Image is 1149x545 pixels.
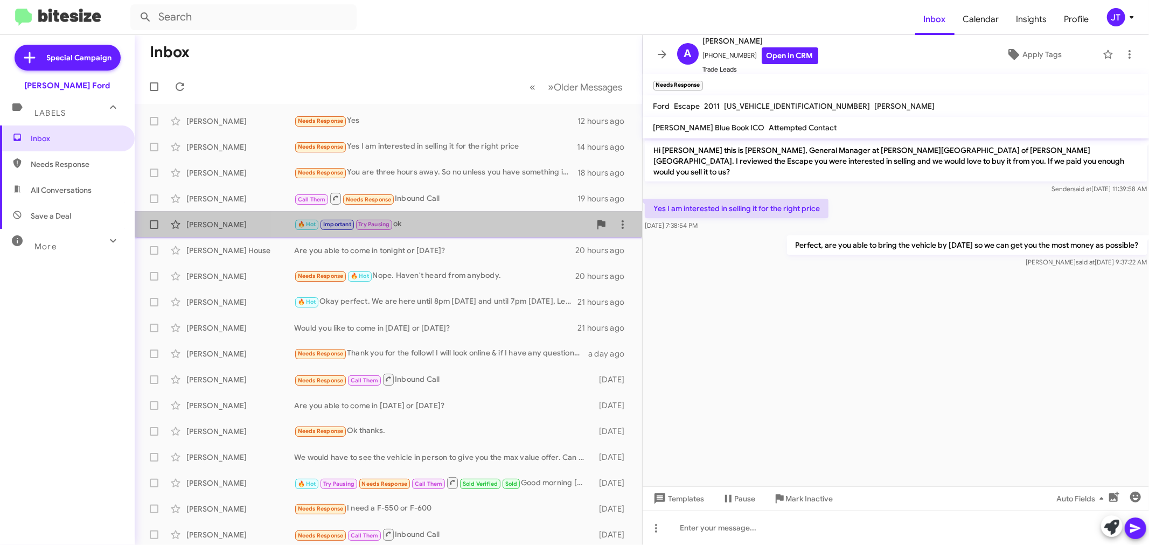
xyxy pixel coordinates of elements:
[577,116,633,127] div: 12 hours ago
[298,272,344,280] span: Needs Response
[31,185,92,195] span: All Conversations
[298,169,344,176] span: Needs Response
[463,480,498,487] span: Sold Verified
[524,76,542,98] button: Previous
[705,101,720,111] span: 2011
[674,101,700,111] span: Escape
[505,480,518,487] span: Sold
[591,426,633,437] div: [DATE]
[294,347,588,360] div: Thank you for the follow! I will look online & if I have any questions I'll call you.
[186,452,294,463] div: [PERSON_NAME]
[346,196,392,203] span: Needs Response
[1056,4,1098,35] a: Profile
[1107,8,1125,26] div: JT
[186,193,294,204] div: [PERSON_NAME]
[725,101,871,111] span: [US_VEHICLE_IDENTIFICATION_NUMBER]
[591,478,633,488] div: [DATE]
[653,101,670,111] span: Ford
[186,374,294,385] div: [PERSON_NAME]
[575,271,633,282] div: 20 hours ago
[298,428,344,435] span: Needs Response
[34,242,57,251] span: More
[294,270,575,282] div: Nope. Haven't heard from anybody.
[530,80,536,94] span: «
[645,141,1147,181] p: Hi [PERSON_NAME] this is [PERSON_NAME], General Manager at [PERSON_NAME][GEOGRAPHIC_DATA] of [PER...
[186,167,294,178] div: [PERSON_NAME]
[703,47,818,64] span: [PHONE_NUMBER]
[150,44,190,61] h1: Inbox
[645,221,698,229] span: [DATE] 7:38:54 PM
[554,81,623,93] span: Older Messages
[1076,258,1095,266] span: said at
[298,480,316,487] span: 🔥 Hot
[323,221,351,228] span: Important
[298,117,344,124] span: Needs Response
[186,245,294,256] div: [PERSON_NAME] House
[591,374,633,385] div: [DATE]
[294,373,591,386] div: Inbound Call
[415,480,443,487] span: Call Them
[294,400,591,411] div: Are you able to come in [DATE] or [DATE]?
[651,489,705,508] span: Templates
[31,159,122,170] span: Needs Response
[762,47,818,64] a: Open in CRM
[294,245,575,256] div: Are you able to come in tonight or [DATE]?
[735,489,756,508] span: Pause
[186,219,294,230] div: [PERSON_NAME]
[575,245,633,256] div: 20 hours ago
[703,34,818,47] span: [PERSON_NAME]
[186,426,294,437] div: [PERSON_NAME]
[351,532,379,539] span: Call Them
[294,476,591,490] div: Good morning [PERSON_NAME]. I'm checking in to determine the status of the check for my vehicle? ...
[298,196,326,203] span: Call Them
[294,296,577,308] div: Okay perfect. We are here until 8pm [DATE] and until 7pm [DATE], Let me know what day works best ...
[34,108,66,118] span: Labels
[591,529,633,540] div: [DATE]
[294,452,591,463] div: We would have to see the vehicle in person to give you the max value offer. Can you come in [DATE...
[15,45,121,71] a: Special Campaign
[786,489,833,508] span: Mark Inactive
[294,115,577,127] div: Yes
[577,193,633,204] div: 19 hours ago
[955,4,1008,35] a: Calendar
[358,221,389,228] span: Try Pausing
[186,504,294,514] div: [PERSON_NAME]
[1022,45,1062,64] span: Apply Tags
[31,211,71,221] span: Save a Deal
[186,323,294,333] div: [PERSON_NAME]
[542,76,629,98] button: Next
[684,45,692,62] span: A
[524,76,629,98] nav: Page navigation example
[643,489,713,508] button: Templates
[970,45,1097,64] button: Apply Tags
[577,142,633,152] div: 14 hours ago
[548,80,554,94] span: »
[577,167,633,178] div: 18 hours ago
[351,377,379,384] span: Call Them
[294,425,591,437] div: Ok thanks.
[577,323,633,333] div: 21 hours ago
[186,142,294,152] div: [PERSON_NAME]
[298,221,316,228] span: 🔥 Hot
[47,52,112,63] span: Special Campaign
[25,80,110,91] div: [PERSON_NAME] Ford
[588,348,633,359] div: a day ago
[591,504,633,514] div: [DATE]
[915,4,955,35] a: Inbox
[186,400,294,411] div: [PERSON_NAME]
[1048,489,1117,508] button: Auto Fields
[653,81,703,90] small: Needs Response
[323,480,354,487] span: Try Pausing
[769,123,837,132] span: Attempted Contact
[294,528,591,541] div: Inbound Call
[186,529,294,540] div: [PERSON_NAME]
[294,166,577,179] div: You are three hours away. So no unless you have something in stock.
[294,141,577,153] div: Yes I am interested in selling it for the right price
[1008,4,1056,35] a: Insights
[186,116,294,127] div: [PERSON_NAME]
[786,235,1147,255] p: Perfect, are you able to bring the vehicle by [DATE] so we can get you the most money as possible?
[294,502,591,515] div: I need a F-550 or F-600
